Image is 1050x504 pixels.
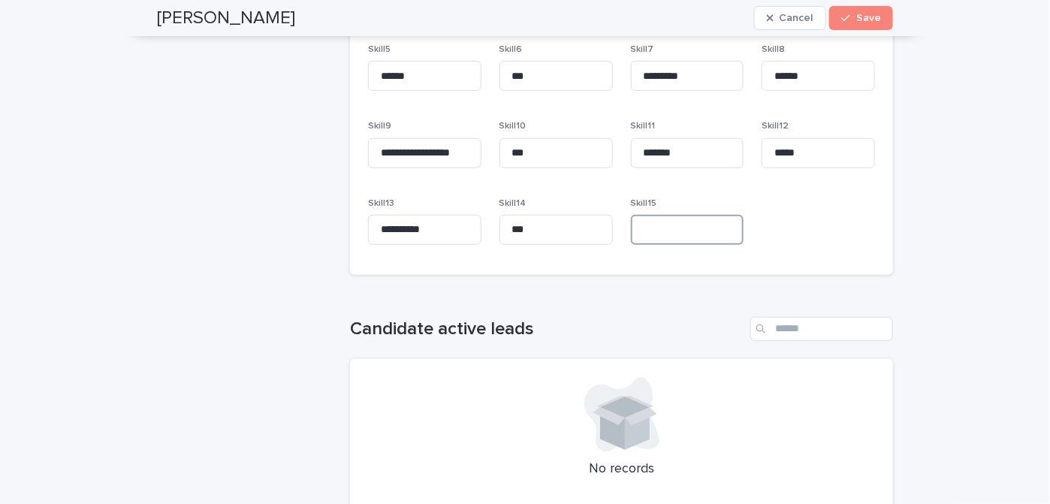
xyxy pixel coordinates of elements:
span: Skill6 [499,45,523,54]
button: Cancel [754,6,826,30]
button: Save [829,6,893,30]
span: Skill10 [499,122,527,131]
h2: [PERSON_NAME] [157,8,295,29]
span: Skill14 [499,199,527,208]
span: Skill15 [631,199,657,208]
span: Save [856,13,881,23]
span: Cancel [780,13,813,23]
span: Skill5 [368,45,391,54]
span: Skill12 [762,122,789,131]
span: Skill13 [368,199,394,208]
p: No records [368,461,875,478]
input: Search [750,317,893,341]
span: Skill11 [631,122,656,131]
span: Skill7 [631,45,654,54]
span: Skill8 [762,45,785,54]
h1: Candidate active leads [350,318,744,340]
span: Skill9 [368,122,391,131]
